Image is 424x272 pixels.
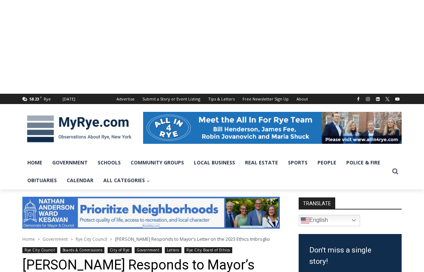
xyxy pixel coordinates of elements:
a: Home [22,154,47,172]
a: Community Groups [126,154,189,172]
a: Schools [93,154,126,172]
a: About [293,94,312,104]
a: People [312,154,341,172]
a: Government [135,247,162,253]
nav: Secondary Navigation [113,94,312,104]
a: Tips & Letters [204,94,239,104]
a: Advertise [113,94,138,104]
img: en [301,216,309,225]
a: Facebook [354,95,363,103]
a: Local Business [189,154,240,172]
a: Letters [165,247,181,253]
a: English [299,215,360,226]
a: Submit a Story or Event Listing [138,94,204,104]
span: All Categories [103,176,150,184]
a: X [383,95,392,103]
span: 58.23 [29,96,39,102]
a: Rye City Council [22,247,57,253]
a: Calendar [62,172,98,189]
a: Real Estate [240,154,283,172]
div: Rye [44,96,51,102]
span: > [38,237,40,242]
span: F [40,95,42,99]
img: MyRye.com [22,110,136,147]
a: Rye City Council [76,236,107,242]
a: City of Rye [108,247,132,253]
img: All in for Rye [143,112,402,144]
a: Government [43,236,68,242]
a: Boards & Commissions [60,247,105,253]
a: Government [47,154,93,172]
span: > [71,237,73,242]
strong: TRANSLATE [299,197,335,209]
a: All Categories [98,172,155,189]
div: [DATE] [62,96,75,102]
nav: Primary Navigation [22,154,389,190]
a: Police & Fire [341,154,385,172]
nav: Breadcrumbs [22,235,280,243]
a: Rye City Board of Ethics [184,247,232,253]
a: Instagram [364,95,372,103]
a: Free Newsletter Sign Up [239,94,293,104]
a: Obituaries [22,172,62,189]
a: YouTube [393,95,402,103]
h3: Don't miss a single story! [309,245,391,267]
button: View Search Form [389,165,402,178]
span: [PERSON_NAME] Responds to Mayor’s Letter on the 2023 Ethics Imbroglio [115,236,270,242]
a: Linkedin [374,95,382,103]
span: > [110,237,112,242]
a: Home [22,236,35,242]
a: Sports [283,154,312,172]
